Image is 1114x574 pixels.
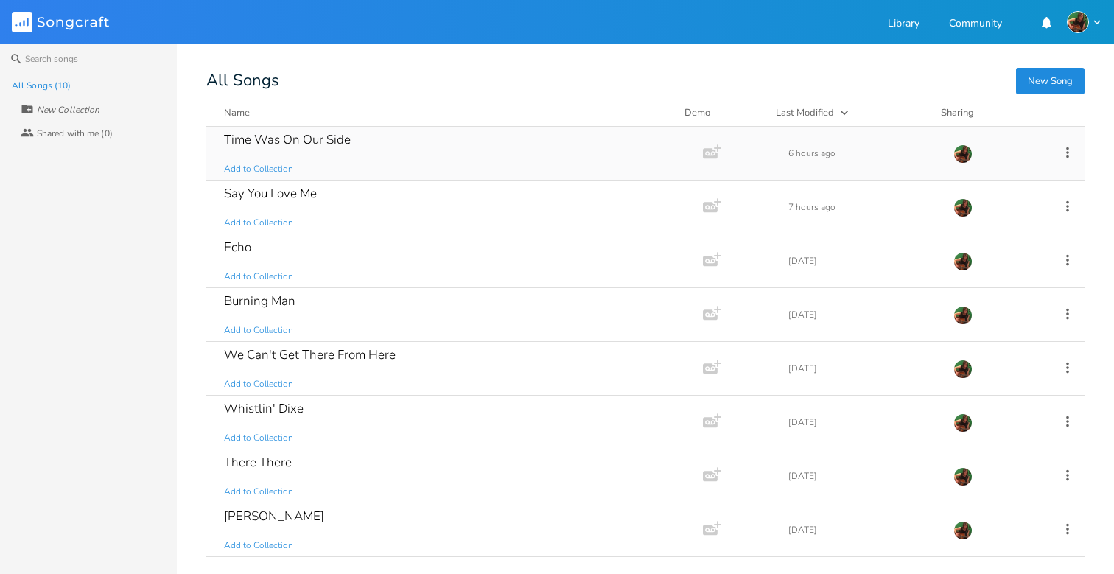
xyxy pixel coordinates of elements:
[224,456,292,469] div: There There
[776,105,923,120] button: Last Modified
[776,106,834,119] div: Last Modified
[788,418,936,427] div: [DATE]
[788,256,936,265] div: [DATE]
[224,486,293,498] span: Add to Collection
[953,360,973,379] img: Susan Rowe
[224,349,396,361] div: We Can't Get There From Here
[224,270,293,283] span: Add to Collection
[224,432,293,444] span: Add to Collection
[37,105,99,114] div: New Collection
[788,364,936,373] div: [DATE]
[224,378,293,391] span: Add to Collection
[953,144,973,164] img: Susan Rowe
[953,467,973,486] img: Susan Rowe
[788,310,936,319] div: [DATE]
[224,324,293,337] span: Add to Collection
[949,18,1002,31] a: Community
[224,295,295,307] div: Burning Man
[224,133,351,146] div: Time Was On Our Side
[888,18,919,31] a: Library
[684,105,758,120] div: Demo
[941,105,1029,120] div: Sharing
[224,402,304,415] div: Whistlin' Dixe
[788,525,936,534] div: [DATE]
[224,217,293,229] span: Add to Collection
[953,306,973,325] img: Susan Rowe
[37,129,113,138] div: Shared with me (0)
[224,105,667,120] button: Name
[206,74,1085,88] div: All Songs
[788,203,936,211] div: 7 hours ago
[224,241,251,253] div: Echo
[224,539,293,552] span: Add to Collection
[953,252,973,271] img: Susan Rowe
[12,81,71,90] div: All Songs (10)
[953,198,973,217] img: Susan Rowe
[953,521,973,540] img: Susan Rowe
[788,149,936,158] div: 6 hours ago
[224,106,250,119] div: Name
[1016,68,1085,94] button: New Song
[1067,11,1089,33] img: Susan Rowe
[224,163,293,175] span: Add to Collection
[953,413,973,433] img: Susan Rowe
[224,510,324,522] div: [PERSON_NAME]
[788,472,936,480] div: [DATE]
[224,187,317,200] div: Say You Love Me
